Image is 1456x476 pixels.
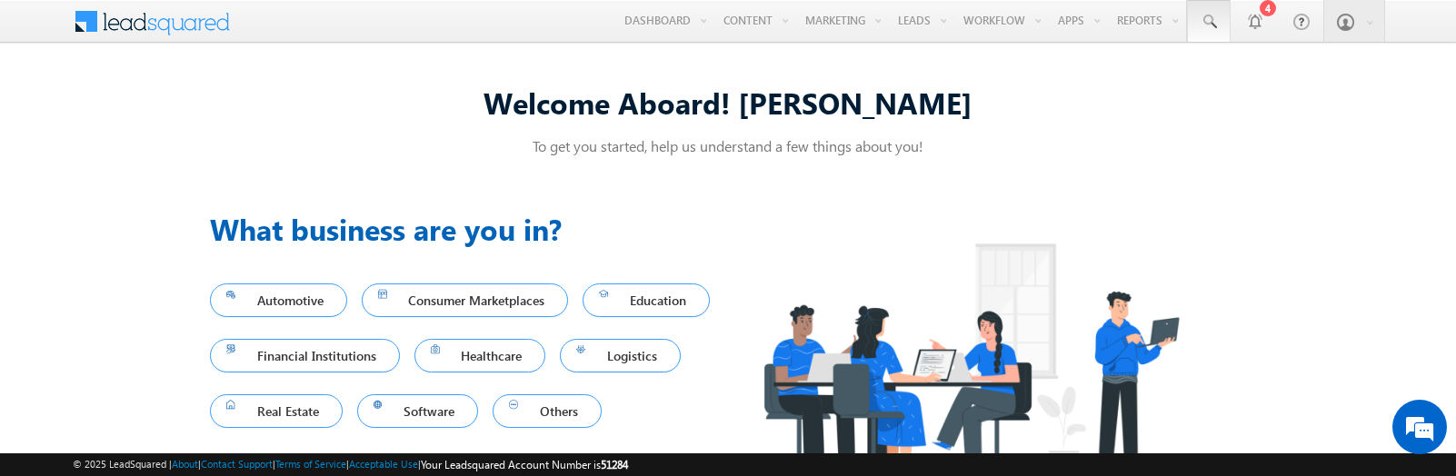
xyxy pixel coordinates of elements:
[599,288,693,312] span: Education
[226,399,326,423] span: Real Estate
[226,288,331,312] span: Automotive
[226,343,384,368] span: Financial Institutions
[378,288,553,312] span: Consumer Marketplaces
[431,343,530,368] span: Healthcare
[509,399,585,423] span: Others
[576,343,664,368] span: Logistics
[210,83,1246,122] div: Welcome Aboard! [PERSON_NAME]
[374,399,463,423] span: Software
[210,207,728,251] h3: What business are you in?
[201,458,273,470] a: Contact Support
[73,456,628,473] span: © 2025 LeadSquared | | | | |
[210,136,1246,155] p: To get you started, help us understand a few things about you!
[349,458,418,470] a: Acceptable Use
[275,458,346,470] a: Terms of Service
[172,458,198,470] a: About
[601,458,628,471] span: 51284
[421,458,628,471] span: Your Leadsquared Account Number is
